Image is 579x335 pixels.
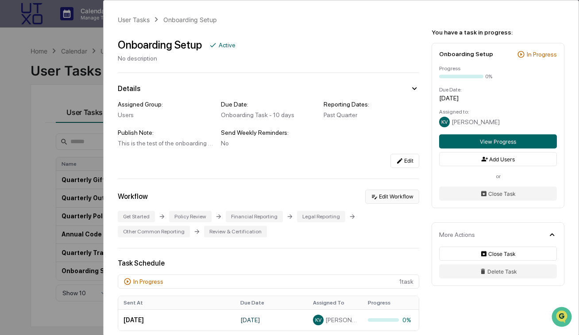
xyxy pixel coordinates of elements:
div: [DATE] [439,95,557,102]
div: We're available if you need us! [30,76,112,84]
td: [DATE] [118,309,235,331]
div: No [221,140,317,147]
button: View Progress [439,134,557,148]
button: Edit Workflow [365,190,419,204]
div: Assigned to: [439,109,557,115]
button: Delete Task [439,264,557,278]
a: 🖐️Preclearance [5,108,61,124]
div: Get Started [118,211,155,222]
div: 🖐️ [9,112,16,119]
div: Assigned Group: [118,101,213,108]
div: 🗄️ [64,112,71,119]
div: Reporting Dates: [324,101,419,108]
button: Close Task [439,187,557,201]
div: Review & Certification [204,226,267,237]
div: Due Date: [221,101,317,108]
div: Onboarding Setup [163,16,217,23]
div: This is the test of the onboarding setup - please disregard. [118,140,213,147]
div: Workflow [118,192,148,201]
div: Publish Note: [118,129,213,136]
div: Users [118,111,213,118]
div: In Progress [527,51,557,58]
button: Edit [390,154,419,168]
span: Pylon [88,150,107,156]
div: 0% [485,73,492,80]
div: Other Common Reporting [118,226,190,237]
td: [DATE] [235,309,308,331]
a: 🔎Data Lookup [5,125,59,141]
p: How can we help? [9,19,161,33]
div: 🔎 [9,129,16,136]
span: [PERSON_NAME] [452,118,500,126]
th: Assigned To [308,296,363,309]
div: Send Weekly Reminders: [221,129,317,136]
div: Due Date: [439,87,557,93]
div: Onboarding Task - 10 days [221,111,317,118]
button: Close Task [439,247,557,261]
div: Start new chat [30,68,145,76]
div: Financial Reporting [226,211,283,222]
div: Onboarding Setup [439,50,493,57]
span: Attestations [73,111,110,120]
div: User Tasks [118,16,150,23]
a: Powered byPylon [62,149,107,156]
iframe: Open customer support [551,306,575,330]
div: Details [118,84,140,93]
div: Past Quarter [324,111,419,118]
div: You have a task in progress: [432,29,564,36]
button: Add Users [439,152,557,166]
span: KV [441,119,448,125]
div: No description [118,55,235,62]
span: Preclearance [18,111,57,120]
span: [PERSON_NAME] [325,316,357,324]
div: In Progress [133,278,163,285]
th: Sent At [118,296,235,309]
div: Onboarding Setup [118,38,202,51]
div: 0% [368,316,412,324]
div: Policy Review [169,211,212,222]
a: 🗄️Attestations [61,108,113,124]
img: 1746055101610-c473b297-6a78-478c-a979-82029cc54cd1 [9,68,25,84]
div: or [439,173,557,179]
div: 1 task [118,274,419,289]
div: Active [219,42,235,49]
div: Progress [439,65,557,72]
div: Task Schedule [118,259,419,267]
span: KV [315,317,322,323]
th: Progress [363,296,417,309]
button: Start new chat [151,70,161,81]
div: Legal Reporting [297,211,345,222]
div: More Actions [439,231,475,238]
span: Data Lookup [18,128,56,137]
th: Due Date [235,296,308,309]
